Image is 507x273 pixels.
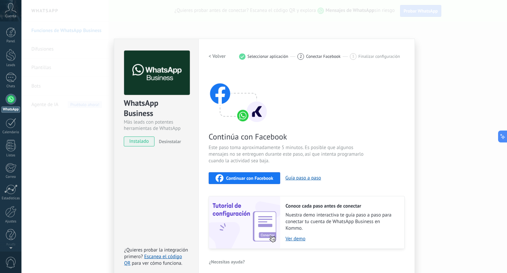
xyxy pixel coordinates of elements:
[1,175,20,179] div: Correo
[209,53,226,59] h2: < Volver
[209,172,280,184] button: Continuar con Facebook
[226,176,273,180] span: Continuar con Facebook
[1,196,20,201] div: Estadísticas
[124,247,188,260] span: ¿Quieres probar la integración primero?
[306,54,341,59] span: Conectar Facebook
[1,219,20,224] div: Ajustes
[286,212,398,232] span: Nuestra demo interactiva te guía paso a paso para conectar tu cuenta de WhatsApp Business en Kommo.
[132,260,182,266] span: para ver cómo funciona.
[1,153,20,158] div: Listas
[124,98,189,119] div: WhatsApp Business
[209,51,226,62] button: < Volver
[1,84,20,89] div: Chats
[124,51,190,95] img: logo_main.png
[286,203,398,209] h2: Conoce cada paso antes de conectar
[1,130,20,135] div: Calendario
[1,63,20,67] div: Leads
[352,54,354,59] span: 3
[124,119,189,132] div: Más leads con potentes herramientas de WhatsApp
[248,54,288,59] span: Seleccionar aplicación
[209,144,366,164] span: Este paso toma aproximadamente 5 minutos. Es posible que algunos mensajes no se entreguen durante...
[286,236,398,242] a: Ver demo
[124,136,154,146] span: instalado
[286,175,321,181] button: Guía paso a paso
[209,257,245,267] button: ¿Necesitas ayuda?
[156,136,181,146] button: Desinstalar
[209,70,268,123] img: connect with facebook
[358,54,400,59] span: Finalizar configuración
[124,253,182,266] a: Escanea el código QR
[209,132,366,142] span: Continúa con Facebook
[300,54,302,59] span: 2
[159,138,181,144] span: Desinstalar
[5,14,16,19] span: Cuenta
[1,39,20,44] div: Panel
[1,106,20,113] div: WhatsApp
[209,259,245,264] span: ¿Necesitas ayuda?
